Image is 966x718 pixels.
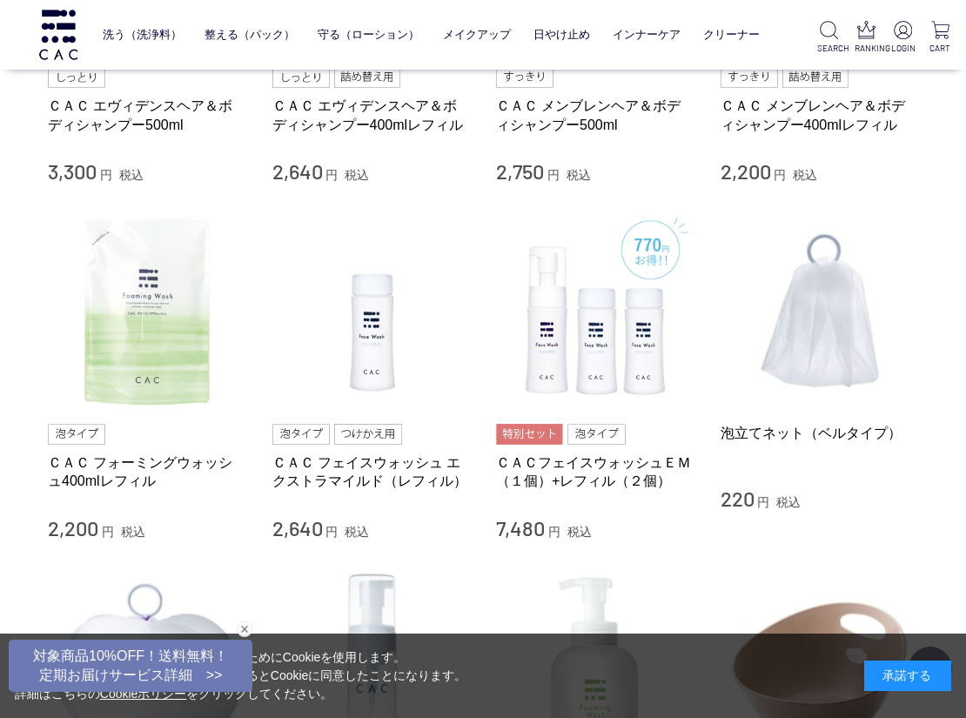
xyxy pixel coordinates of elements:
[929,21,952,55] a: CART
[119,168,144,182] span: 税込
[703,16,760,54] a: クリーナー
[334,424,402,445] img: つけかえ用
[272,515,323,540] span: 2,640
[48,515,98,540] span: 2,200
[48,424,105,445] img: 泡タイプ
[496,97,694,134] a: ＣＡＣ メンブレンヘア＆ボディシャンプー500ml
[548,525,560,539] span: 円
[817,42,841,55] p: SEARCH
[318,16,419,54] a: 守る（ローション）
[345,168,369,182] span: 税込
[48,97,246,134] a: ＣＡＣ エヴィデンスヘア＆ボディシャンプー500ml
[272,158,323,184] span: 2,640
[757,495,769,509] span: 円
[37,10,80,59] img: logo
[855,21,878,55] a: RANKING
[782,67,849,88] img: 詰め替え用
[547,168,560,182] span: 円
[496,515,545,540] span: 7,480
[496,158,544,184] span: 2,750
[793,168,817,182] span: 税込
[325,525,338,539] span: 円
[48,211,246,410] img: ＣＡＣ フォーミングウォッシュ400mlレフィル
[272,453,471,491] a: ＣＡＣ フェイスウォッシュ エクストラマイルド（レフィル）
[272,211,471,410] img: ＣＡＣ フェイスウォッシュ エクストラマイルド（レフィル）
[567,525,592,539] span: 税込
[325,168,338,182] span: 円
[496,211,694,410] img: ＣＡＣフェイスウォッシュＥＭ（１個）+レフィル（２個）
[774,168,786,182] span: 円
[855,42,878,55] p: RANKING
[567,168,591,182] span: 税込
[533,16,590,54] a: 日やけ止め
[496,424,563,445] img: 特別セット
[103,16,182,54] a: 洗う（洗浄料）
[48,67,105,88] img: しっとり
[891,21,915,55] a: LOGIN
[205,16,295,54] a: 整える（パック）
[721,424,919,442] a: 泡立てネット（ベルタイプ）
[345,525,369,539] span: 税込
[272,97,471,134] a: ＣＡＣ エヴィデンスヘア＆ボディシャンプー400mlレフィル
[891,42,915,55] p: LOGIN
[721,211,919,410] img: 泡立てネット（ベルタイプ）
[721,158,771,184] span: 2,200
[443,16,511,54] a: メイクアップ
[776,495,801,509] span: 税込
[48,453,246,491] a: ＣＡＣ フォーミングウォッシュ400mlレフィル
[721,486,755,511] span: 220
[496,453,694,491] a: ＣＡＣフェイスウォッシュＥＭ（１個）+レフィル（２個）
[567,424,625,445] img: 泡タイプ
[100,168,112,182] span: 円
[272,424,330,445] img: 泡タイプ
[929,42,952,55] p: CART
[48,158,97,184] span: 3,300
[817,21,841,55] a: SEARCH
[613,16,681,54] a: インナーケア
[721,97,919,134] a: ＣＡＣ メンブレンヘア＆ボディシャンプー400mlレフィル
[102,525,114,539] span: 円
[121,525,145,539] span: 税込
[864,661,951,691] div: 承諾する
